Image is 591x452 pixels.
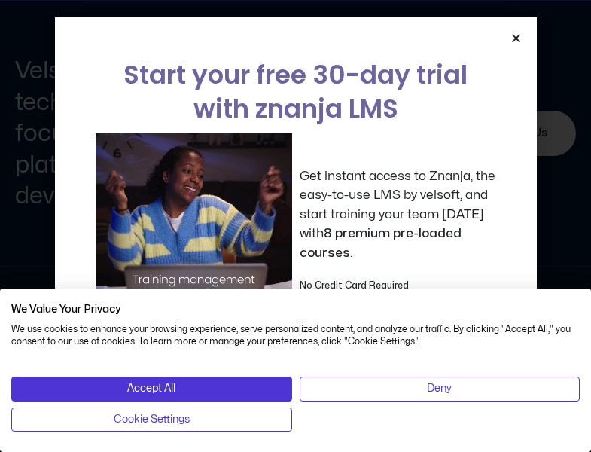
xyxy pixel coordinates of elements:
h2: We Value Your Privacy [11,303,580,316]
span: Accept All [127,380,175,397]
button: Accept all cookies [11,377,292,401]
h2: Start your free 30-day trial with znanja LMS [96,58,496,126]
strong: 8 premium pre-loaded courses [300,227,462,259]
p: Get instant access to Znanja, the easy-to-use LMS by velsoft, and start training your team [DATE]... [300,166,496,263]
img: a woman sitting at her laptop dancing [96,133,292,330]
a: Close [510,32,522,44]
span: Cookie Settings [114,411,190,428]
button: Adjust cookie preferences [11,408,292,432]
button: Deny all cookies [300,377,580,401]
p: We use cookies to enhance your browsing experience, serve personalized content, and analyze our t... [11,323,580,349]
span: Deny [427,380,452,397]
